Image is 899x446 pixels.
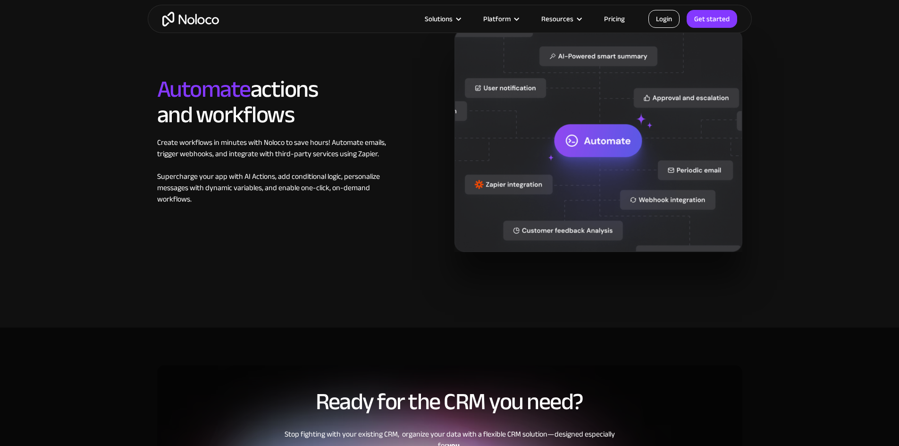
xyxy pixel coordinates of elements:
a: Pricing [592,13,637,25]
div: Resources [529,13,592,25]
h2: Ready for the CRM you need? [157,389,742,414]
div: Platform [483,13,511,25]
span: Automate [157,67,251,111]
a: Get started [687,10,737,28]
div: Solutions [425,13,453,25]
div: Resources [541,13,573,25]
div: Platform [471,13,529,25]
a: Login [648,10,680,28]
h2: actions and workflows [157,76,395,127]
a: home [162,12,219,26]
div: Solutions [413,13,471,25]
div: Create workflows in minutes with Noloco to save hours! Automate emails, trigger webhooks, and int... [157,137,395,205]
